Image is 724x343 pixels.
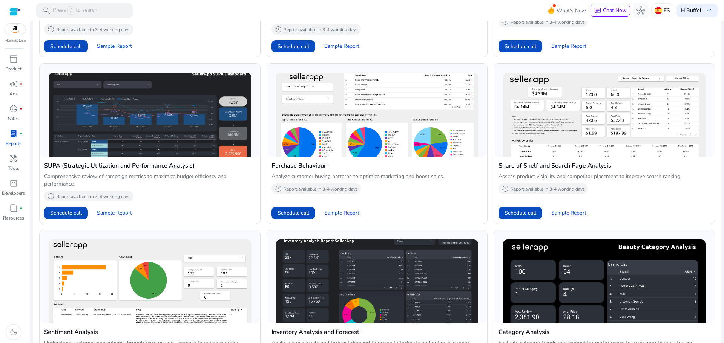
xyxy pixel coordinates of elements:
span: history_2 [502,18,509,26]
span: Chat Now [603,7,627,14]
button: chatChat Now [591,5,630,17]
span: dark_mode [9,328,18,337]
button: hub [633,3,648,18]
span: search [42,6,51,15]
b: Buffel [686,7,701,14]
p: Report available in 3-4 working days [284,27,358,33]
button: Sample Report [545,40,592,52]
button: Schedule call [44,207,88,219]
span: Sample Report [324,209,359,217]
span: campaign [9,79,18,88]
h4: Share of Shelf and Search Page Analysis [499,161,710,170]
p: Report available in 3-4 working days [284,186,358,192]
p: Marketplace [5,38,26,44]
span: Sample Report [97,209,132,217]
p: Report available in 3-4 working days [56,27,130,33]
p: Report available in 3-4 working days [511,186,585,192]
p: Sales [8,115,19,122]
h4: Inventory Analysis and Forecast [271,328,483,337]
span: history_2 [47,26,55,33]
span: fiber_manual_record [20,132,23,135]
h4: Purchase Behaviour [271,161,483,170]
button: Sample Report [91,40,138,52]
span: handyman [9,154,18,163]
span: lab_profile [9,129,18,138]
p: Hi [681,8,701,13]
p: Developers [2,190,25,197]
h4: Sentiment Analysis [44,328,256,337]
span: Sample Report [551,209,586,217]
p: Resources [3,215,24,221]
span: history_2 [275,185,282,192]
span: fiber_manual_record [20,82,23,85]
p: Product [5,66,21,72]
p: Tools [8,165,19,172]
span: fiber_manual_record [20,107,23,110]
img: es.svg [655,7,662,14]
span: Sample Report [97,43,132,50]
p: Reports [6,140,21,147]
button: Schedule call [499,40,542,52]
button: Sample Report [318,40,365,52]
span: Sample Report [324,43,359,50]
button: Sample Report [545,207,592,219]
span: inventory_2 [9,55,18,64]
h4: Category Analysis [499,328,710,337]
span: Schedule call [278,209,309,217]
span: book_4 [9,204,18,213]
span: code_blocks [9,179,18,188]
span: What's New [557,4,586,17]
span: / [67,6,74,15]
span: Schedule call [50,209,82,217]
button: Sample Report [318,207,365,219]
button: Schedule call [499,207,542,219]
span: fiber_manual_record [20,207,23,210]
span: keyboard_arrow_down [704,6,713,15]
span: Sample Report [551,43,586,50]
button: Schedule call [271,40,315,52]
span: Schedule call [50,43,82,50]
span: Schedule call [505,43,536,50]
p: Analyze customer buying patterns to optimize marketing and boost sales. [271,173,483,180]
span: Schedule call [505,209,536,217]
span: hub [636,6,645,15]
span: chat [594,7,601,15]
button: Schedule call [271,207,315,219]
span: Schedule call [278,43,309,50]
span: history_2 [47,192,55,200]
button: Sample Report [91,207,138,219]
p: Press to search [53,6,97,15]
img: amazon.svg [5,24,25,35]
span: history_2 [275,26,282,33]
p: Ads [9,90,18,97]
h4: SUPA (Strategic Utilization and Performance Analysis) [44,161,256,170]
p: Assess product visibility and competitor placement to improve search ranking. [499,173,710,180]
p: ES [664,4,670,17]
p: Report available in 3-4 working days [56,194,130,200]
span: history_2 [502,185,509,192]
button: Schedule call [44,40,88,52]
p: Comprehensive review of campaign metrics to maximize budget efficiency and performance. [44,173,256,188]
span: donut_small [9,104,18,113]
